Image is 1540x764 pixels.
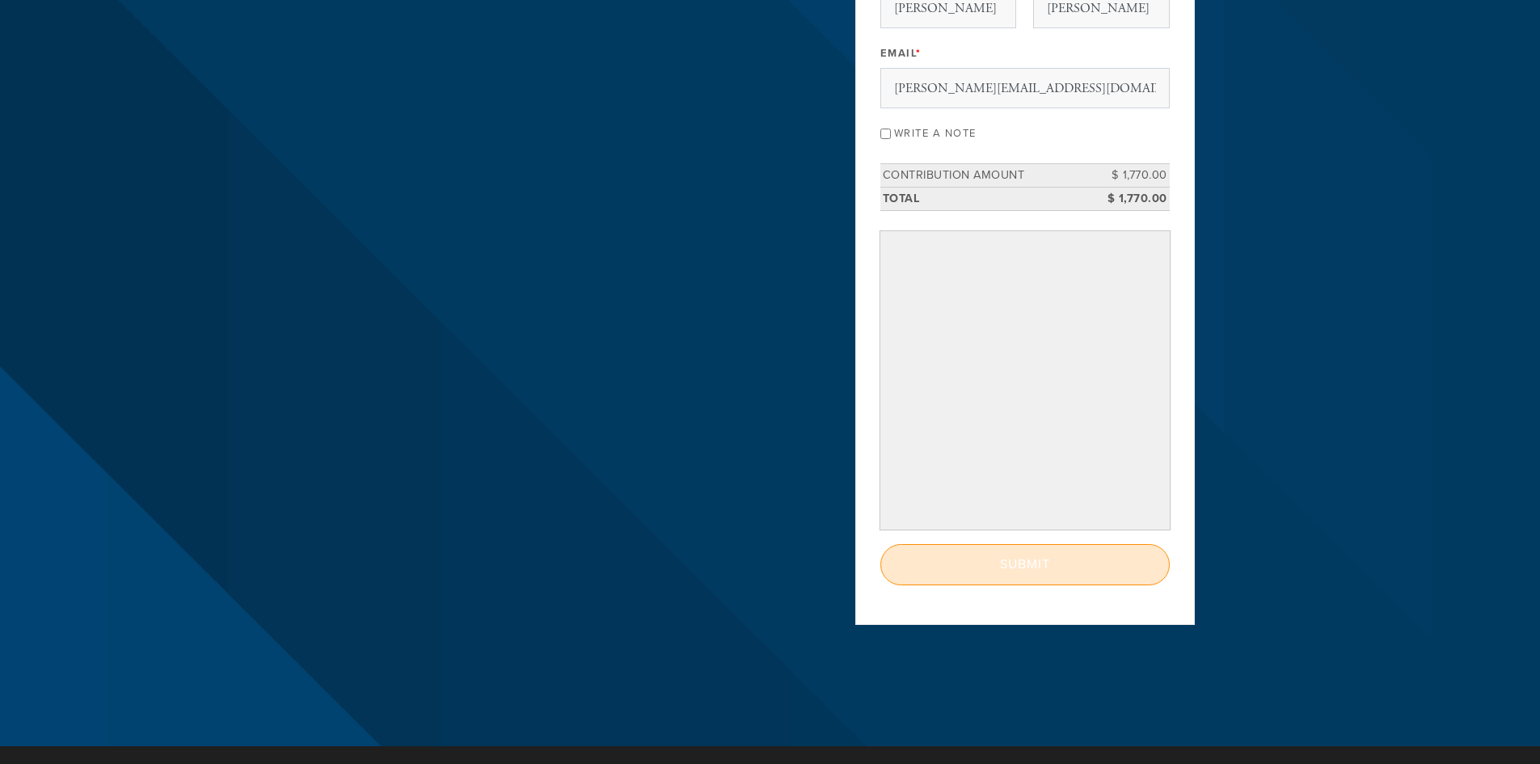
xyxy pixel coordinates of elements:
td: $ 1,770.00 [1097,164,1170,188]
label: Write a note [894,127,977,140]
td: Contribution Amount [880,164,1097,188]
td: Total [880,187,1097,210]
span: This field is required. [916,47,922,60]
td: $ 1,770.00 [1097,187,1170,210]
input: Submit [880,544,1170,585]
iframe: Secure payment input frame [884,234,1167,526]
label: Email [880,46,922,61]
